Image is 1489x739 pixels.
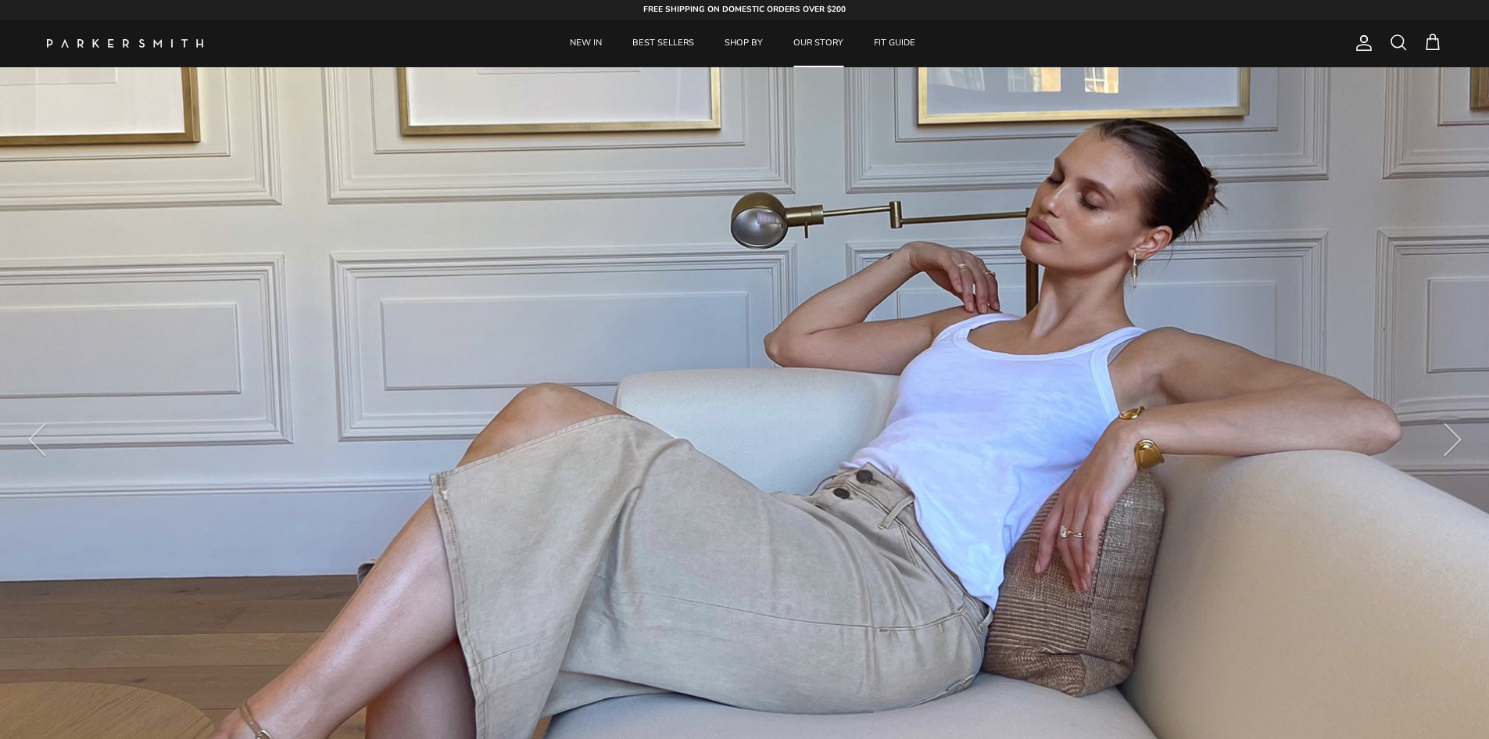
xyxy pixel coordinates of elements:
[618,20,708,67] a: BEST SELLERS
[710,20,777,67] a: SHOP BY
[233,20,1253,67] div: Primary
[860,20,929,67] a: FIT GUIDE
[556,20,616,67] a: NEW IN
[1348,34,1373,52] a: Account
[779,20,857,67] a: OUR STORY
[47,39,203,48] img: Parker Smith
[643,4,846,15] strong: FREE SHIPPING ON DOMESTIC ORDERS OVER $200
